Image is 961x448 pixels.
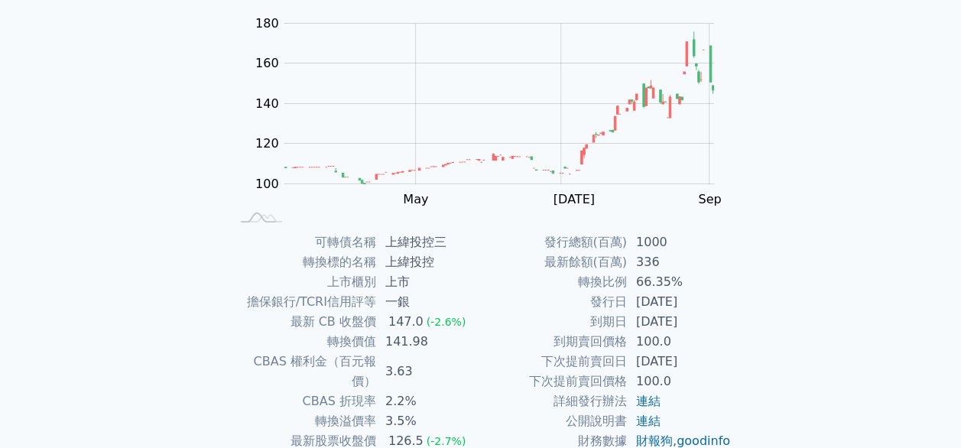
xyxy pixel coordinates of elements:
td: 發行日 [481,292,627,312]
td: [DATE] [627,292,732,312]
td: 上緯投控三 [376,232,481,252]
td: 擔保銀行/TCRI信用評等 [230,292,376,312]
div: 147.0 [385,312,427,332]
td: 66.35% [627,272,732,292]
td: [DATE] [627,312,732,332]
td: 100.0 [627,332,732,352]
td: 轉換標的名稱 [230,252,376,272]
tspan: 160 [255,56,279,70]
tspan: May [403,192,428,206]
td: CBAS 權利金（百元報價） [230,352,376,391]
td: 到期賣回價格 [481,332,627,352]
td: 一銀 [376,292,481,312]
td: 3.63 [376,352,481,391]
td: 141.98 [376,332,481,352]
div: 聊天小工具 [885,375,961,448]
td: 最新餘額(百萬) [481,252,627,272]
a: 財報狗 [636,433,673,448]
td: 公開說明書 [481,411,627,431]
td: 轉換溢價率 [230,411,376,431]
tspan: Sep [698,192,721,206]
tspan: 140 [255,96,279,111]
td: 轉換價值 [230,332,376,352]
td: 3.5% [376,411,481,431]
td: CBAS 折現率 [230,391,376,411]
td: 100.0 [627,372,732,391]
tspan: [DATE] [554,192,595,206]
td: 下次提前賣回價格 [481,372,627,391]
td: 上市 [376,272,481,292]
td: 1000 [627,232,732,252]
iframe: Chat Widget [885,375,961,448]
a: 連結 [636,414,661,428]
td: 轉換比例 [481,272,627,292]
td: 最新 CB 收盤價 [230,312,376,332]
tspan: 100 [255,177,279,191]
tspan: 180 [255,16,279,31]
td: 336 [627,252,732,272]
td: [DATE] [627,352,732,372]
a: 連結 [636,394,661,408]
td: 可轉債名稱 [230,232,376,252]
td: 到期日 [481,312,627,332]
span: (-2.6%) [427,316,466,328]
span: (-2.7%) [427,435,466,447]
td: 下次提前賣回日 [481,352,627,372]
tspan: 120 [255,136,279,151]
td: 詳細發行辦法 [481,391,627,411]
td: 發行總額(百萬) [481,232,627,252]
g: Chart [247,16,736,206]
td: 上緯投控 [376,252,481,272]
td: 上市櫃別 [230,272,376,292]
td: 2.2% [376,391,481,411]
a: goodinfo [677,433,730,448]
